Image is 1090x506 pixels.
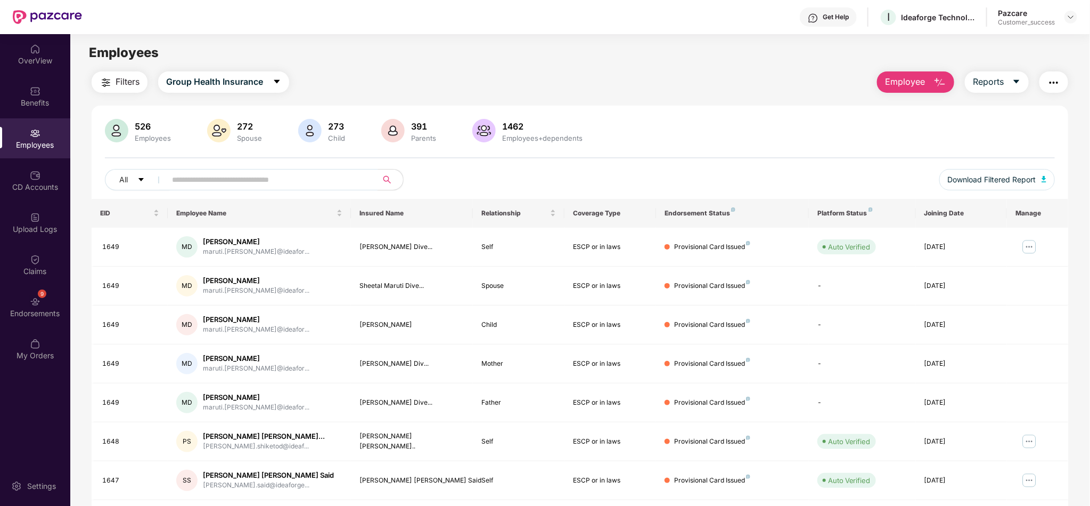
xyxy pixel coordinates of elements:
img: svg+xml;base64,PHN2ZyB4bWxucz0iaHR0cDovL3d3dy53My5vcmcvMjAwMC9zdmciIHhtbG5zOnhsaW5rPSJodHRwOi8vd3... [298,119,322,142]
img: svg+xml;base64,PHN2ZyB4bWxucz0iaHR0cDovL3d3dy53My5vcmcvMjAwMC9zdmciIHhtbG5zOnhsaW5rPSJodHRwOi8vd3... [105,119,128,142]
span: EID [100,209,151,218]
div: [PERSON_NAME].shiketod@ideaf... [203,441,325,452]
div: [PERSON_NAME] [203,237,309,247]
div: Get Help [823,13,849,21]
div: maruti.[PERSON_NAME]@ideafor... [203,325,309,335]
div: 1648 [102,437,159,447]
img: svg+xml;base64,PHN2ZyB4bWxucz0iaHR0cDovL3d3dy53My5vcmcvMjAwMC9zdmciIHhtbG5zOnhsaW5rPSJodHRwOi8vd3... [933,76,946,89]
div: [PERSON_NAME] [PERSON_NAME]... [203,431,325,441]
th: Employee Name [168,199,351,228]
div: [PERSON_NAME] Dive... [359,398,464,408]
div: maruti.[PERSON_NAME]@ideafor... [203,403,309,413]
th: EID [92,199,168,228]
button: Group Health Insurancecaret-down [158,71,289,93]
td: - [809,267,916,306]
div: [PERSON_NAME] [203,276,309,286]
div: Employees [133,134,173,142]
span: Employee Name [176,209,334,218]
div: Employees+dependents [500,134,585,142]
th: Insured Name [351,199,473,228]
div: 1649 [102,398,159,408]
div: Self [481,437,556,447]
div: MD [176,275,198,296]
img: svg+xml;base64,PHN2ZyB4bWxucz0iaHR0cDovL3d3dy53My5vcmcvMjAwMC9zdmciIHdpZHRoPSI4IiBoZWlnaHQ9IjgiIH... [746,358,750,362]
div: [DATE] [924,320,999,330]
div: [DATE] [924,437,999,447]
img: New Pazcare Logo [13,10,82,24]
div: 273 [326,121,347,132]
div: ESCP or in laws [573,242,648,252]
div: Provisional Card Issued [674,242,750,252]
span: Group Health Insurance [166,75,263,89]
div: 1649 [102,359,159,369]
div: 1647 [102,476,159,486]
img: svg+xml;base64,PHN2ZyB4bWxucz0iaHR0cDovL3d3dy53My5vcmcvMjAwMC9zdmciIHdpZHRoPSI4IiBoZWlnaHQ9IjgiIH... [746,475,750,479]
div: [PERSON_NAME] [PERSON_NAME].. [359,431,464,452]
img: svg+xml;base64,PHN2ZyBpZD0iRW1wbG95ZWVzIiB4bWxucz0iaHR0cDovL3d3dy53My5vcmcvMjAwMC9zdmciIHdpZHRoPS... [30,128,40,139]
div: Self [481,476,556,486]
button: Allcaret-down [105,169,170,190]
img: svg+xml;base64,PHN2ZyB4bWxucz0iaHR0cDovL3d3dy53My5vcmcvMjAwMC9zdmciIHhtbG5zOnhsaW5rPSJodHRwOi8vd3... [472,119,496,142]
div: [PERSON_NAME].said@ideaforge... [203,480,334,491]
div: 1462 [500,121,585,132]
th: Manage [1007,199,1068,228]
div: Auto Verified [828,436,871,447]
td: - [809,383,916,422]
div: Provisional Card Issued [674,320,750,330]
img: svg+xml;base64,PHN2ZyBpZD0iU2V0dGluZy0yMHgyMCIgeG1sbnM9Imh0dHA6Ly93d3cudzMub3JnLzIwMDAvc3ZnIiB3aW... [11,481,22,492]
div: Platform Status [817,209,907,218]
span: caret-down [273,77,281,87]
div: Father [481,398,556,408]
div: [DATE] [924,398,999,408]
div: Pazcare [998,8,1055,18]
div: Child [481,320,556,330]
button: search [377,169,404,190]
div: ESCP or in laws [573,476,648,486]
div: Provisional Card Issued [674,476,750,486]
button: Download Filtered Report [939,169,1055,190]
img: svg+xml;base64,PHN2ZyB4bWxucz0iaHR0cDovL3d3dy53My5vcmcvMjAwMC9zdmciIHdpZHRoPSIyNCIgaGVpZ2h0PSIyNC... [100,76,112,89]
img: svg+xml;base64,PHN2ZyB4bWxucz0iaHR0cDovL3d3dy53My5vcmcvMjAwMC9zdmciIHdpZHRoPSI4IiBoZWlnaHQ9IjgiIH... [746,319,750,323]
span: Relationship [481,209,548,218]
div: 1649 [102,320,159,330]
th: Coverage Type [564,199,656,228]
div: maruti.[PERSON_NAME]@ideafor... [203,247,309,257]
img: svg+xml;base64,PHN2ZyB4bWxucz0iaHR0cDovL3d3dy53My5vcmcvMjAwMC9zdmciIHdpZHRoPSI4IiBoZWlnaHQ9IjgiIH... [868,207,873,212]
div: Self [481,242,556,252]
div: 9 [38,290,46,298]
img: svg+xml;base64,PHN2ZyB4bWxucz0iaHR0cDovL3d3dy53My5vcmcvMjAwMC9zdmciIHdpZHRoPSI4IiBoZWlnaHQ9IjgiIH... [731,207,735,212]
div: Mother [481,359,556,369]
div: MD [176,314,198,335]
th: Relationship [473,199,564,228]
div: SS [176,470,198,491]
div: Provisional Card Issued [674,398,750,408]
button: Reportscaret-down [965,71,1029,93]
img: svg+xml;base64,PHN2ZyBpZD0iSGVscC0zMngzMiIgeG1sbnM9Imh0dHA6Ly93d3cudzMub3JnLzIwMDAvc3ZnIiB3aWR0aD... [808,13,818,23]
img: svg+xml;base64,PHN2ZyB4bWxucz0iaHR0cDovL3d3dy53My5vcmcvMjAwMC9zdmciIHdpZHRoPSIyNCIgaGVpZ2h0PSIyNC... [1047,76,1060,89]
div: ESCP or in laws [573,437,648,447]
img: svg+xml;base64,PHN2ZyB4bWxucz0iaHR0cDovL3d3dy53My5vcmcvMjAwMC9zdmciIHhtbG5zOnhsaW5rPSJodHRwOi8vd3... [381,119,405,142]
span: caret-down [1012,77,1021,87]
div: MD [176,392,198,413]
img: svg+xml;base64,PHN2ZyB4bWxucz0iaHR0cDovL3d3dy53My5vcmcvMjAwMC9zdmciIHdpZHRoPSI4IiBoZWlnaHQ9IjgiIH... [746,397,750,401]
button: Filters [92,71,147,93]
div: 272 [235,121,264,132]
div: ESCP or in laws [573,359,648,369]
span: search [377,175,398,184]
div: Provisional Card Issued [674,281,750,291]
div: Settings [24,481,59,492]
img: svg+xml;base64,PHN2ZyBpZD0iQmVuZWZpdHMiIHhtbG5zPSJodHRwOi8vd3d3LnczLm9yZy8yMDAwL3N2ZyIgd2lkdGg9Ij... [30,86,40,97]
div: [PERSON_NAME] [203,354,309,364]
div: Provisional Card Issued [674,437,750,447]
div: [PERSON_NAME] [PERSON_NAME] Said [359,476,464,486]
div: [DATE] [924,281,999,291]
div: Customer_success [998,18,1055,27]
div: MD [176,236,198,258]
div: Auto Verified [828,242,871,252]
span: Download Filtered Report [948,174,1036,186]
div: maruti.[PERSON_NAME]@ideafor... [203,286,309,296]
button: Employee [877,71,954,93]
div: Auto Verified [828,475,871,486]
img: svg+xml;base64,PHN2ZyBpZD0iRW5kb3JzZW1lbnRzIiB4bWxucz0iaHR0cDovL3d3dy53My5vcmcvMjAwMC9zdmciIHdpZH... [30,296,40,307]
div: [PERSON_NAME] [203,392,309,403]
